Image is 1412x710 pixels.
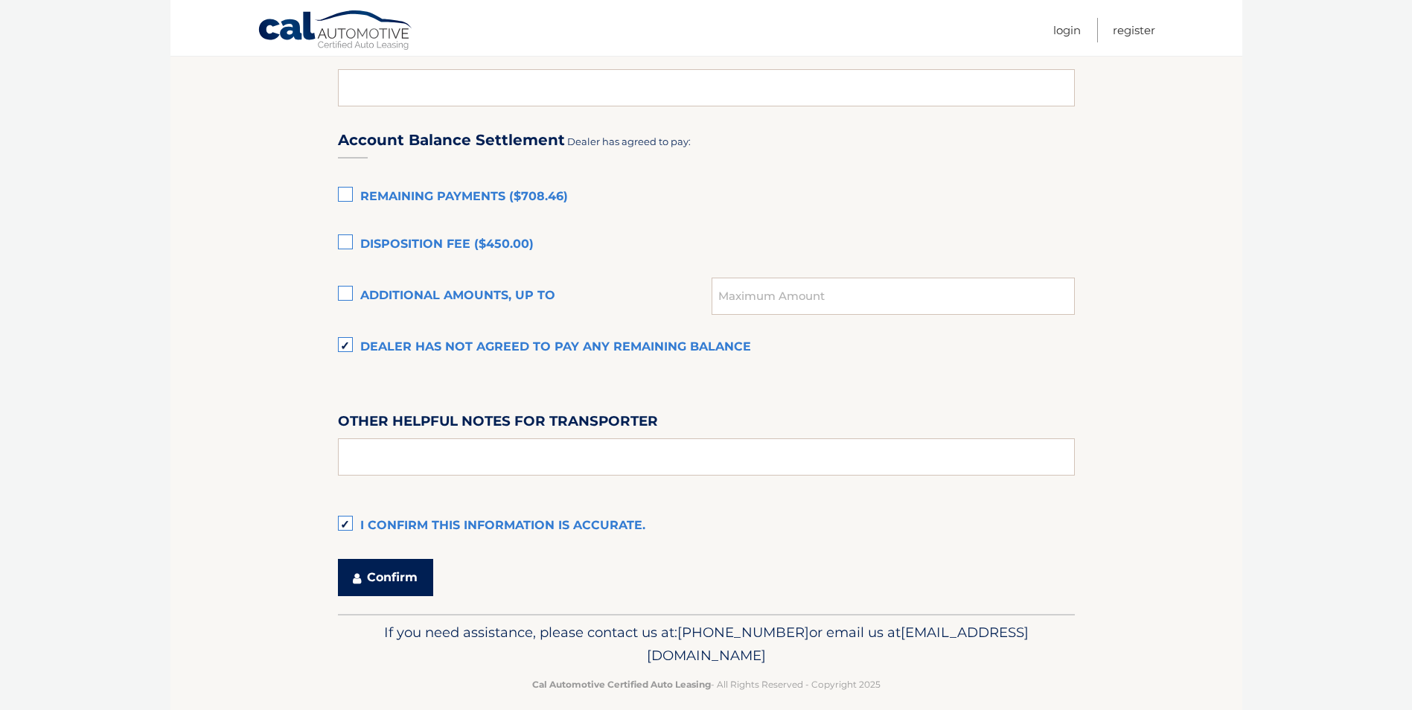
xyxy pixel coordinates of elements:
input: Maximum Amount [712,278,1074,315]
a: Cal Automotive [258,10,414,53]
label: Other helpful notes for transporter [338,410,658,438]
span: [PHONE_NUMBER] [677,624,809,641]
label: Additional amounts, up to [338,281,712,311]
label: I confirm this information is accurate. [338,511,1075,541]
label: Disposition Fee ($450.00) [338,230,1075,260]
label: Remaining Payments ($708.46) [338,182,1075,212]
button: Confirm [338,559,433,596]
p: - All Rights Reserved - Copyright 2025 [348,677,1065,692]
span: Dealer has agreed to pay: [567,135,691,147]
p: If you need assistance, please contact us at: or email us at [348,621,1065,668]
a: Login [1053,18,1081,42]
a: Register [1113,18,1155,42]
strong: Cal Automotive Certified Auto Leasing [532,679,711,690]
h3: Account Balance Settlement [338,131,565,150]
label: Dealer has not agreed to pay any remaining balance [338,333,1075,362]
